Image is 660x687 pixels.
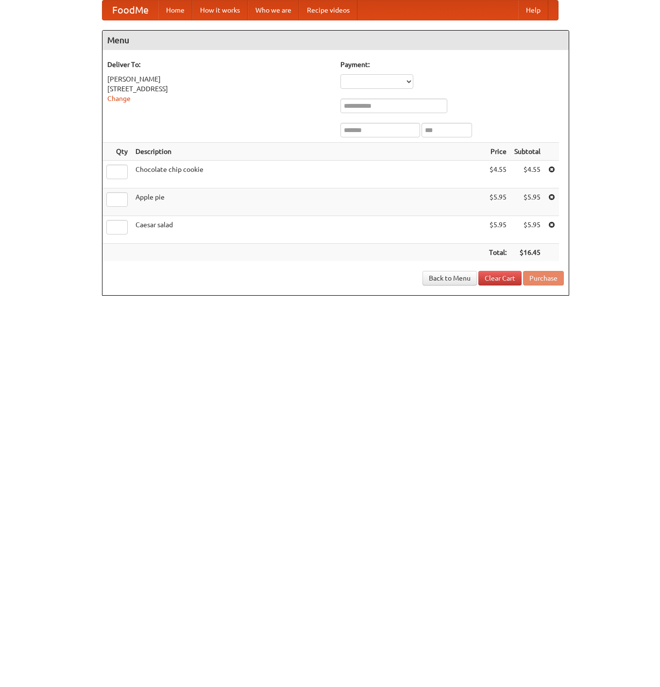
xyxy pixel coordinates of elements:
[192,0,248,20] a: How it works
[510,143,544,161] th: Subtotal
[102,0,158,20] a: FoodMe
[523,271,564,285] button: Purchase
[132,188,485,216] td: Apple pie
[423,271,477,285] a: Back to Menu
[107,84,331,94] div: [STREET_ADDRESS]
[107,74,331,84] div: [PERSON_NAME]
[485,161,510,188] td: $4.55
[132,143,485,161] th: Description
[485,216,510,244] td: $5.95
[248,0,299,20] a: Who we are
[158,0,192,20] a: Home
[340,60,564,69] h5: Payment:
[478,271,522,285] a: Clear Cart
[510,188,544,216] td: $5.95
[485,188,510,216] td: $5.95
[102,143,132,161] th: Qty
[485,244,510,262] th: Total:
[510,216,544,244] td: $5.95
[510,244,544,262] th: $16.45
[485,143,510,161] th: Price
[132,216,485,244] td: Caesar salad
[518,0,548,20] a: Help
[510,161,544,188] td: $4.55
[107,95,131,102] a: Change
[132,161,485,188] td: Chocolate chip cookie
[102,31,569,50] h4: Menu
[299,0,357,20] a: Recipe videos
[107,60,331,69] h5: Deliver To:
